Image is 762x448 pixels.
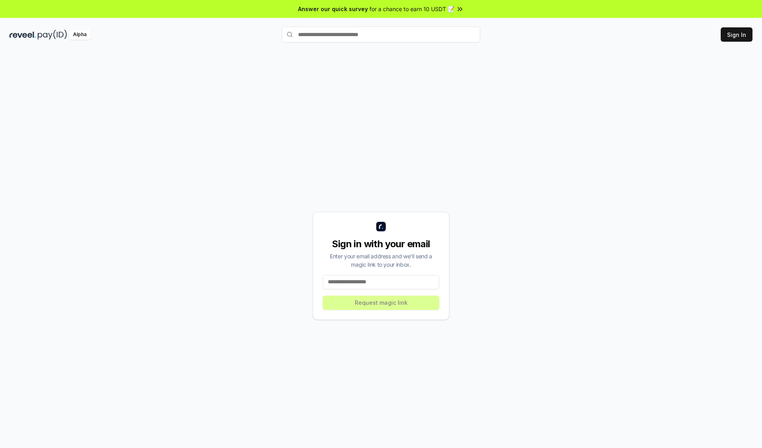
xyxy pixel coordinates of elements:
img: reveel_dark [10,30,36,40]
span: Answer our quick survey [298,5,368,13]
button: Sign In [721,27,752,42]
span: for a chance to earn 10 USDT 📝 [369,5,454,13]
img: logo_small [376,222,386,231]
div: Enter your email address and we’ll send a magic link to your inbox. [323,252,439,269]
img: pay_id [38,30,67,40]
div: Sign in with your email [323,238,439,250]
div: Alpha [69,30,91,40]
